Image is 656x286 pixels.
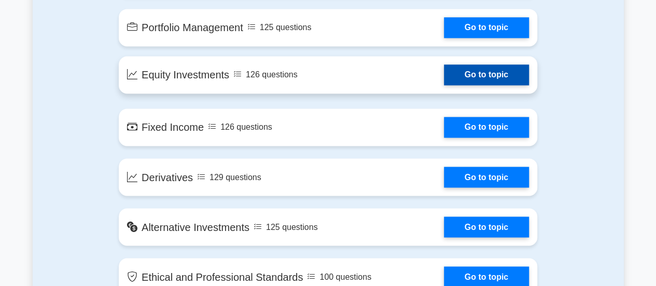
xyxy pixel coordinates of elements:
[444,167,529,187] a: Go to topic
[444,117,529,138] a: Go to topic
[444,216,529,237] a: Go to topic
[444,64,529,85] a: Go to topic
[444,17,529,38] a: Go to topic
